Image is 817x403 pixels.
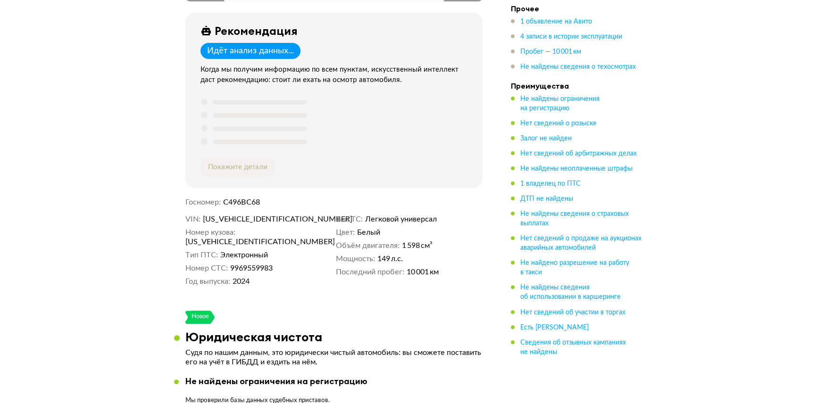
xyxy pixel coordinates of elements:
dt: Объём двигателя [336,241,400,250]
span: Покажите детали [208,164,267,171]
span: Есть [PERSON_NAME] [520,324,589,330]
span: 9969559983 [230,263,273,273]
span: Не найдены неоплаченные штрафы [520,165,633,172]
dt: Тип ПТС [185,250,218,260]
h3: Юридическая чистота [185,329,322,344]
dt: Тип ТС [336,214,363,224]
span: Нет сведений о продаже на аукционах аварийных автомобилей [520,235,642,251]
span: Белый [357,228,380,237]
h4: Прочее [511,4,643,13]
dt: Цвет [336,228,355,237]
span: С496ВС68 [223,198,260,206]
span: 10 001 км [407,267,439,277]
span: Нет сведений об арбитражных делах [520,150,637,157]
span: Не найдены сведения о техосмотрах [520,64,636,70]
p: Судя по нашим данным, это юридически чистый автомобиль: вы сможете поставить его на учёт в ГИБДД ... [185,348,483,367]
dt: Мощность [336,254,375,263]
span: 1 объявление на Авито [520,18,592,25]
span: 4 записи в истории эксплуатации [520,33,622,40]
span: Не найдены ограничения на регистрацию [520,96,600,112]
span: Не найдены сведения о страховых выплатах [520,211,629,227]
dt: Госномер [185,197,221,207]
dt: Год выпуска [185,277,230,286]
span: Электронный [220,250,268,260]
button: Покажите детали [200,158,275,177]
span: ДТП не найдены [520,196,573,202]
h4: Преимущества [511,81,643,90]
div: Когда мы получим информацию по всем пунктам, искусственный интеллект даст рекомендацию: стоит ли ... [200,65,471,85]
span: Залог не найден [520,135,572,142]
span: Пробег — 10 001 км [520,49,581,55]
div: Новое [191,311,209,324]
dt: VIN [185,214,200,224]
dt: Последний пробег [336,267,404,277]
span: Сведения об отзывных кампаниях не найдены [520,339,626,355]
div: Не найдены ограничения на регистрацию [185,376,367,387]
span: 2024 [233,277,250,286]
dt: Номер СТС [185,263,228,273]
span: 149 л.с. [377,254,403,263]
span: 1 владелец по ПТС [520,181,581,187]
span: Нет сведений об участии в торгах [520,309,625,315]
div: Рекомендация [215,24,298,37]
div: Идёт анализ данных... [207,46,294,56]
span: Не найдены сведения об использовании в каршеринге [520,284,621,300]
span: Не найдено разрешение на работу в такси [520,260,629,276]
span: Легковой универсал [365,214,437,224]
span: [US_VEHICLE_IDENTIFICATION_NUMBER] [203,214,311,224]
dt: Номер кузова [185,228,235,237]
span: [US_VEHICLE_IDENTIFICATION_NUMBER] [185,237,294,247]
span: 1 598 см³ [402,241,433,250]
span: Нет сведений о розыске [520,120,597,127]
